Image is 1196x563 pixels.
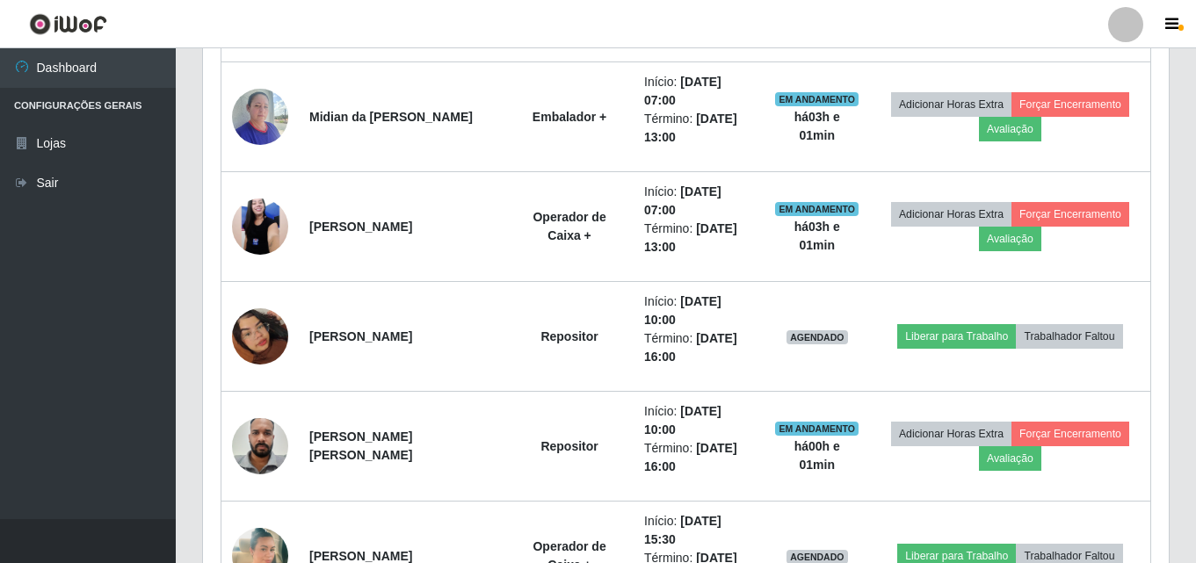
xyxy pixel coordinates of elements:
button: Forçar Encerramento [1011,202,1129,227]
li: Término: [644,110,754,147]
button: Adicionar Horas Extra [891,422,1011,446]
time: [DATE] 15:30 [644,514,721,546]
img: 1723687627540.jpeg [232,79,288,154]
img: 1743178705406.jpeg [232,164,288,289]
time: [DATE] 10:00 [644,404,721,437]
button: Avaliação [979,227,1041,251]
strong: [PERSON_NAME] [309,220,412,234]
strong: Operador de Caixa + [533,210,605,242]
time: [DATE] 10:00 [644,294,721,327]
strong: há 00 h e 01 min [794,439,840,472]
strong: há 03 h e 01 min [794,220,840,252]
li: Término: [644,329,754,366]
strong: [PERSON_NAME] [309,329,412,343]
li: Início: [644,292,754,329]
li: Término: [644,220,754,256]
strong: [PERSON_NAME] [309,549,412,563]
button: Liberar para Trabalho [897,324,1016,349]
strong: Repositor [540,439,598,453]
button: Trabalhador Faltou [1016,324,1122,349]
span: EM ANDAMENTO [775,92,859,106]
button: Forçar Encerramento [1011,92,1129,117]
li: Início: [644,183,754,220]
li: Término: [644,439,754,476]
span: EM ANDAMENTO [775,422,859,436]
strong: Embalador + [533,110,606,124]
li: Início: [644,402,754,439]
button: Forçar Encerramento [1011,422,1129,446]
time: [DATE] 07:00 [644,184,721,217]
img: 1756135757654.jpeg [232,286,288,386]
button: Avaliação [979,117,1041,141]
span: EM ANDAMENTO [775,202,859,216]
button: Adicionar Horas Extra [891,202,1011,227]
button: Avaliação [979,446,1041,471]
strong: Midian da [PERSON_NAME] [309,110,473,124]
button: Adicionar Horas Extra [891,92,1011,117]
li: Início: [644,512,754,549]
strong: Repositor [540,329,598,343]
time: [DATE] 07:00 [644,75,721,107]
img: 1759789193399.jpeg [232,408,288,483]
img: CoreUI Logo [29,13,107,35]
span: AGENDADO [786,330,848,344]
li: Início: [644,73,754,110]
strong: [PERSON_NAME] [PERSON_NAME] [309,429,412,462]
strong: há 03 h e 01 min [794,110,840,142]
